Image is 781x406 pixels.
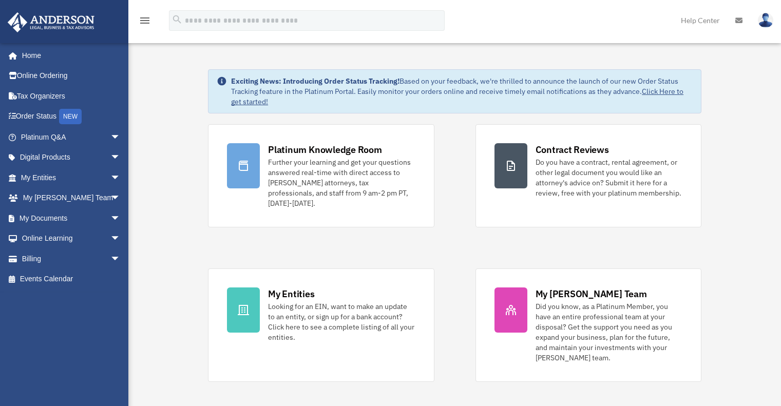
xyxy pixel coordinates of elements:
[7,86,136,106] a: Tax Organizers
[7,127,136,147] a: Platinum Q&Aarrow_drop_down
[110,147,131,168] span: arrow_drop_down
[268,143,382,156] div: Platinum Knowledge Room
[110,208,131,229] span: arrow_drop_down
[268,157,415,208] div: Further your learning and get your questions answered real-time with direct access to [PERSON_NAM...
[231,76,399,86] strong: Exciting News: Introducing Order Status Tracking!
[7,269,136,289] a: Events Calendar
[7,248,136,269] a: Billingarrow_drop_down
[268,287,314,300] div: My Entities
[7,167,136,188] a: My Entitiesarrow_drop_down
[536,157,682,198] div: Do you have a contract, rental agreement, or other legal document you would like an attorney's ad...
[110,188,131,209] span: arrow_drop_down
[7,66,136,86] a: Online Ordering
[7,106,136,127] a: Order StatusNEW
[208,268,434,382] a: My Entities Looking for an EIN, want to make an update to an entity, or sign up for a bank accoun...
[139,14,151,27] i: menu
[536,287,647,300] div: My [PERSON_NAME] Team
[7,208,136,228] a: My Documentsarrow_drop_down
[172,14,183,25] i: search
[7,188,136,208] a: My [PERSON_NAME] Teamarrow_drop_down
[139,18,151,27] a: menu
[536,143,609,156] div: Contract Reviews
[110,248,131,269] span: arrow_drop_down
[7,228,136,249] a: Online Learningarrow_drop_down
[268,301,415,342] div: Looking for an EIN, want to make an update to an entity, or sign up for a bank account? Click her...
[110,167,131,188] span: arrow_drop_down
[475,124,701,227] a: Contract Reviews Do you have a contract, rental agreement, or other legal document you would like...
[7,45,131,66] a: Home
[475,268,701,382] a: My [PERSON_NAME] Team Did you know, as a Platinum Member, you have an entire professional team at...
[5,12,98,32] img: Anderson Advisors Platinum Portal
[231,76,693,107] div: Based on your feedback, we're thrilled to announce the launch of our new Order Status Tracking fe...
[536,301,682,363] div: Did you know, as a Platinum Member, you have an entire professional team at your disposal? Get th...
[110,228,131,249] span: arrow_drop_down
[758,13,773,28] img: User Pic
[208,124,434,227] a: Platinum Knowledge Room Further your learning and get your questions answered real-time with dire...
[7,147,136,168] a: Digital Productsarrow_drop_down
[231,87,683,106] a: Click Here to get started!
[110,127,131,148] span: arrow_drop_down
[59,109,82,124] div: NEW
